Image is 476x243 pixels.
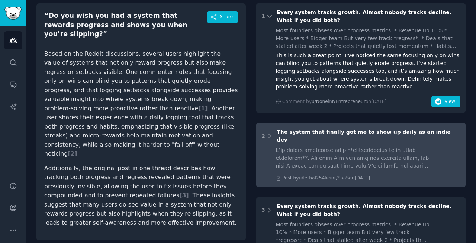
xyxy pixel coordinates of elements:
[277,9,451,23] span: Every system tracks growth. Almost nobody tracks decline. What if you did both?
[44,11,207,39] div: “Do you wish you had a system that rewards progress and shows you when you’re slipping?”
[431,96,460,108] button: View
[4,7,22,20] img: GummySearch logo
[282,98,386,105] div: Comment by in on [DATE]
[277,129,450,143] span: The system that finally got me to show up daily as an indie dev
[207,11,238,23] button: Share
[282,175,370,182] div: Post by u/lethal254ke in r/SaaS on [DATE]
[277,203,451,217] span: Every system tracks growth. Almost nobody tracks decline. What if you did both?
[312,99,328,104] span: u/None
[68,150,77,157] span: [ 2 ]
[431,100,460,106] a: View
[276,146,430,170] div: L’ip dolors ametconse adip **elitseddoeius te in utlab etdolorem**. Ali enim A’m veniamq nos exer...
[261,13,265,20] div: 1
[276,27,461,50] div: Most founders obsess over progress metrics: * Revenue up 10% * More users * Bigger team But very ...
[44,164,238,228] p: Additionally, the original post in one thread describes how tracking both progress and regress re...
[198,105,208,112] span: [ 1 ]
[332,99,366,104] span: r/Entrepreneur
[276,52,461,91] div: This is such a great point! I’ve noticed the same focusing only on wins can blind you to patterns...
[444,98,455,105] span: View
[44,49,238,159] p: Based on the Reddit discussions, several users highlight the value of systems that not only rewar...
[261,206,265,214] div: 3
[220,14,233,20] span: Share
[261,132,265,140] div: 2
[179,192,189,199] span: [ 3 ]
